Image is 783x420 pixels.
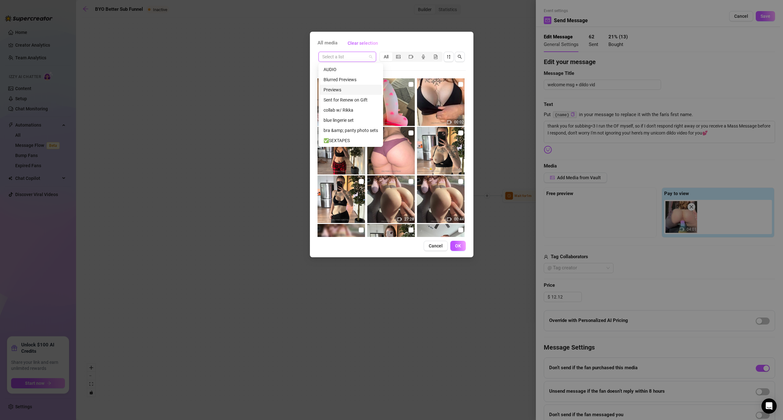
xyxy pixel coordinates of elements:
[320,64,382,75] div: AUDIO
[367,78,415,126] img: media
[454,120,464,124] span: 00:02
[417,175,465,223] img: media
[397,217,402,221] span: video-camera
[320,105,382,115] div: collab w/ Rikka
[454,217,464,221] span: 00:44
[396,55,401,59] span: picture
[450,241,466,251] button: OK
[324,107,378,114] div: collab w/ Rikka
[320,85,382,95] div: Previews
[324,137,378,144] div: ✅SEXTAPES
[318,224,365,272] img: media
[379,52,443,62] div: segmented control
[324,76,378,83] div: Blurred Previews
[447,120,452,124] span: video-camera
[429,243,443,248] span: Cancel
[320,125,382,135] div: bra &amp; panty photo sets
[318,175,365,223] img: media
[324,66,378,73] div: AUDIO
[455,243,461,248] span: OK
[367,224,415,272] img: media
[417,78,465,126] img: media
[417,127,465,174] img: media
[343,38,383,48] button: Clear selection
[433,55,438,59] span: file-gif
[320,115,382,125] div: blue lingerie set
[324,117,378,124] div: blue lingerie set
[318,39,337,47] span: All media
[320,95,382,105] div: Sent for Renew on Gift
[409,55,413,59] span: video-camera
[320,135,382,146] div: ✅SEXTAPES
[318,78,365,126] img: media
[458,55,462,59] span: search
[761,398,777,414] div: Open Intercom Messenger
[348,41,378,46] span: Clear selection
[324,96,378,103] div: Sent for Renew on Gift
[417,224,465,272] img: media
[446,55,451,59] span: sort-descending
[324,127,378,134] div: bra &amp; panty photo sets
[380,52,392,61] div: All
[324,86,378,93] div: Previews
[424,241,448,251] button: Cancel
[318,127,365,174] img: media
[447,217,452,221] span: video-camera
[367,127,415,174] img: media
[421,55,426,59] span: audio
[367,175,415,223] img: media
[404,217,414,221] span: 27:28
[320,75,382,85] div: Blurred Previews
[444,52,454,62] button: sort-descending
